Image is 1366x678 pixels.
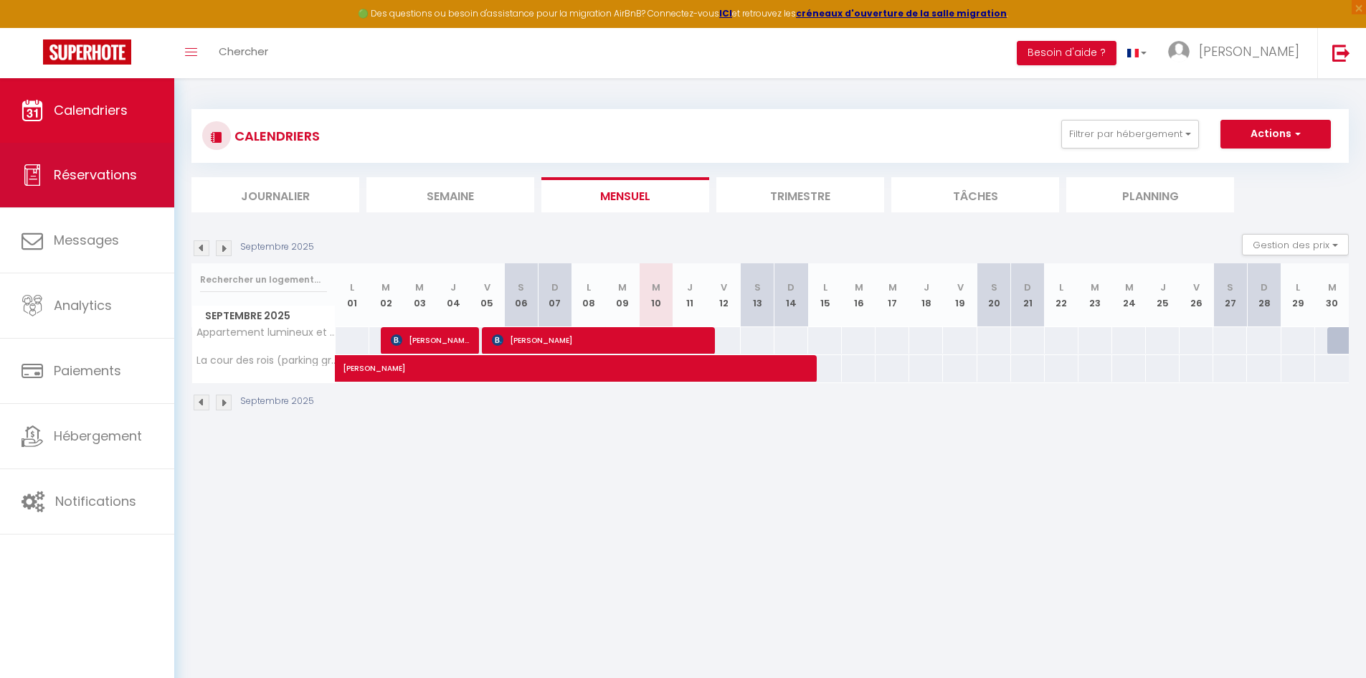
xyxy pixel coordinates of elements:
th: 22 [1045,263,1078,327]
button: Besoin d'aide ? [1017,41,1116,65]
abbr: S [754,281,761,294]
button: Gestion des prix [1242,234,1349,255]
span: Analytics [54,296,112,314]
th: 14 [774,263,808,327]
span: [PERSON_NAME] [391,326,470,354]
span: Septembre 2025 [192,306,335,326]
abbr: M [415,281,424,294]
abbr: M [1125,281,1134,294]
abbr: V [721,281,727,294]
th: 15 [808,263,842,327]
span: Appartement lumineux et cosy Strasbourg [194,327,338,338]
li: Semaine [366,177,534,212]
span: Notifications [55,492,136,510]
abbr: M [652,281,660,294]
th: 08 [571,263,605,327]
abbr: M [855,281,863,294]
li: Mensuel [541,177,709,212]
abbr: V [957,281,964,294]
p: Septembre 2025 [240,240,314,254]
th: 12 [707,263,741,327]
th: 27 [1213,263,1247,327]
li: Tâches [891,177,1059,212]
button: Ouvrir le widget de chat LiveChat [11,6,54,49]
p: Septembre 2025 [240,395,314,408]
abbr: L [587,281,591,294]
th: 18 [909,263,943,327]
th: 07 [538,263,571,327]
th: 20 [977,263,1011,327]
span: [PERSON_NAME] [492,326,706,354]
button: Actions [1220,120,1331,149]
li: Planning [1066,177,1234,212]
h3: CALENDRIERS [231,120,320,152]
th: 06 [504,263,538,327]
span: Réservations [54,166,137,184]
th: 25 [1146,263,1180,327]
abbr: S [1227,281,1233,294]
th: 03 [403,263,437,327]
span: Chercher [219,44,268,59]
abbr: L [1059,281,1063,294]
abbr: D [551,281,559,294]
th: 17 [876,263,909,327]
th: 19 [943,263,977,327]
abbr: M [888,281,897,294]
li: Journalier [191,177,359,212]
abbr: L [1296,281,1300,294]
span: Calendriers [54,101,128,119]
abbr: M [618,281,627,294]
a: Chercher [208,28,279,78]
th: 02 [369,263,403,327]
th: 24 [1112,263,1146,327]
abbr: M [1091,281,1099,294]
th: 11 [673,263,707,327]
a: ICI [719,7,732,19]
abbr: J [1160,281,1166,294]
abbr: S [991,281,997,294]
th: 28 [1247,263,1281,327]
span: Paiements [54,362,121,380]
img: logout [1332,44,1350,62]
th: 23 [1078,263,1112,327]
th: 09 [605,263,639,327]
abbr: S [518,281,524,294]
span: [PERSON_NAME] [1199,42,1299,60]
img: Super Booking [43,39,131,65]
img: ... [1168,41,1190,62]
abbr: D [1261,281,1268,294]
span: Hébergement [54,427,142,445]
th: 26 [1180,263,1213,327]
abbr: D [787,281,795,294]
th: 04 [437,263,470,327]
abbr: V [1193,281,1200,294]
abbr: J [924,281,929,294]
th: 01 [336,263,369,327]
span: Messages [54,231,119,249]
th: 16 [842,263,876,327]
th: 13 [741,263,774,327]
a: ... [PERSON_NAME] [1157,28,1317,78]
th: 21 [1011,263,1045,327]
a: [PERSON_NAME] [336,355,369,382]
abbr: L [823,281,827,294]
th: 29 [1281,263,1315,327]
input: Rechercher un logement... [200,267,327,293]
li: Trimestre [716,177,884,212]
button: Filtrer par hébergement [1061,120,1199,149]
abbr: M [381,281,390,294]
a: créneaux d'ouverture de la salle migration [796,7,1007,19]
abbr: J [450,281,456,294]
abbr: D [1024,281,1031,294]
span: [PERSON_NAME] [343,347,805,375]
abbr: M [1328,281,1337,294]
abbr: V [484,281,490,294]
span: La cour des rois (parking gratuit) [194,355,338,366]
th: 05 [470,263,504,327]
th: 30 [1315,263,1349,327]
th: 10 [639,263,673,327]
abbr: L [350,281,354,294]
abbr: J [687,281,693,294]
